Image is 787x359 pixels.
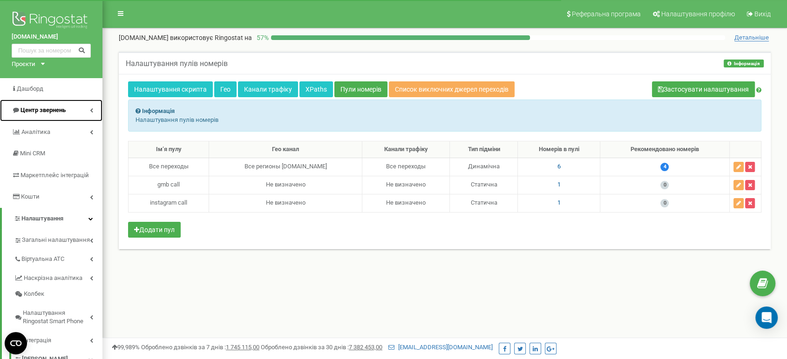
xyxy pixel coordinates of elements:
span: Кошти [21,193,40,200]
u: 7 382 453,00 [349,344,382,351]
th: Канали трафіку [362,141,450,158]
a: Налаштування Ringostat Smart Phone [14,302,102,330]
a: Налаштування скрипта [128,81,213,97]
span: Оброблено дзвінків за 7 днів : [141,344,259,351]
span: Налаштування Ringostat Smart Phone [23,309,90,326]
th: Тип підміни [450,141,518,158]
span: 1 [557,181,561,188]
button: Додати пул [128,222,181,238]
div: Все переходы [132,162,205,171]
button: Застосувати налаштування [652,81,755,97]
a: Гео [214,81,237,97]
span: 99,989% [112,344,140,351]
span: Інтеграція [23,336,51,345]
span: Дашборд [17,85,43,92]
a: Інтеграція [14,330,102,349]
span: Центр звернень [20,106,66,113]
input: Пошук за номером [12,44,91,58]
span: Детальніше [734,34,769,41]
span: Реферальна програма [572,10,641,18]
u: 1 745 115,00 [226,344,259,351]
span: Mini CRM [20,150,45,157]
h5: Налаштування пулів номерів [126,60,228,68]
td: Динамічна [450,158,518,176]
span: 6 [557,163,561,170]
td: Не визначено [362,176,450,194]
p: 57 % [252,33,271,42]
div: instagram call [132,199,205,207]
span: Налаштування профілю [661,10,735,18]
td: Статична [450,194,518,212]
td: Все переходы [362,158,450,176]
span: Загальні налаштування [22,236,90,245]
span: використовує Ringostat на [170,34,252,41]
a: [EMAIL_ADDRESS][DOMAIN_NAME] [388,344,493,351]
span: 0 [660,199,669,207]
span: Віртуальна АТС [21,255,64,264]
td: Не визначено [209,194,362,212]
button: Інформація [724,60,764,67]
span: Оброблено дзвінків за 30 днів : [261,344,382,351]
span: 1 [557,199,561,206]
a: Наскрізна аналітика [14,267,102,286]
a: Канали трафіку [238,81,298,97]
button: Open CMP widget [5,332,27,354]
a: Колбек [14,286,102,302]
a: Налаштування [2,208,102,230]
th: Рекомендовано номерів [600,141,729,158]
strong: Інформація [142,107,175,114]
span: Колбек [24,290,44,299]
td: Не визначено [209,176,362,194]
a: XPaths [299,81,333,97]
div: gmb call [132,180,205,189]
th: Ім‘я пулу [129,141,209,158]
div: Проєкти [12,60,35,69]
span: Аналiтика [21,128,50,135]
td: Все регионы [DOMAIN_NAME] [209,158,362,176]
span: Наскрізна аналітика [24,274,82,283]
th: Номерів в пулі [518,141,600,158]
td: Не визначено [362,194,450,212]
a: Пули номерів [334,81,387,97]
a: Загальні налаштування [14,229,102,248]
td: Статична [450,176,518,194]
span: Маркетплейс інтеграцій [20,172,89,179]
a: Список виключних джерел переходів [389,81,515,97]
a: [DOMAIN_NAME] [12,33,91,41]
div: Open Intercom Messenger [755,306,778,329]
th: Гео канал [209,141,362,158]
a: Віртуальна АТС [14,248,102,267]
span: Налаштування [21,215,63,222]
span: Вихід [754,10,771,18]
p: [DOMAIN_NAME] [119,33,252,42]
img: Ringostat logo [12,9,91,33]
span: 0 [660,181,669,189]
span: 4 [660,163,669,171]
p: Налаштування пулів номерів [136,116,754,125]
